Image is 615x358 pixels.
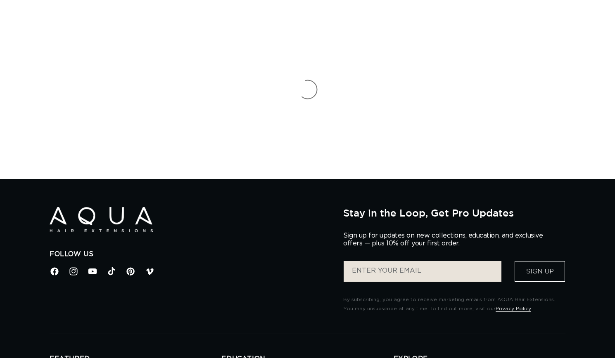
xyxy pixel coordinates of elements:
[50,207,153,232] img: Aqua Hair Extensions
[343,232,550,247] p: Sign up for updates on new collections, education, and exclusive offers — plus 10% off your first...
[344,261,501,282] input: ENTER YOUR EMAIL
[343,295,565,313] p: By subscribing, you agree to receive marketing emails from AQUA Hair Extensions. You may unsubscr...
[496,306,531,311] a: Privacy Policy
[515,261,565,282] button: Sign Up
[50,250,331,259] h2: Follow Us
[343,207,565,219] h2: Stay in the Loop, Get Pro Updates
